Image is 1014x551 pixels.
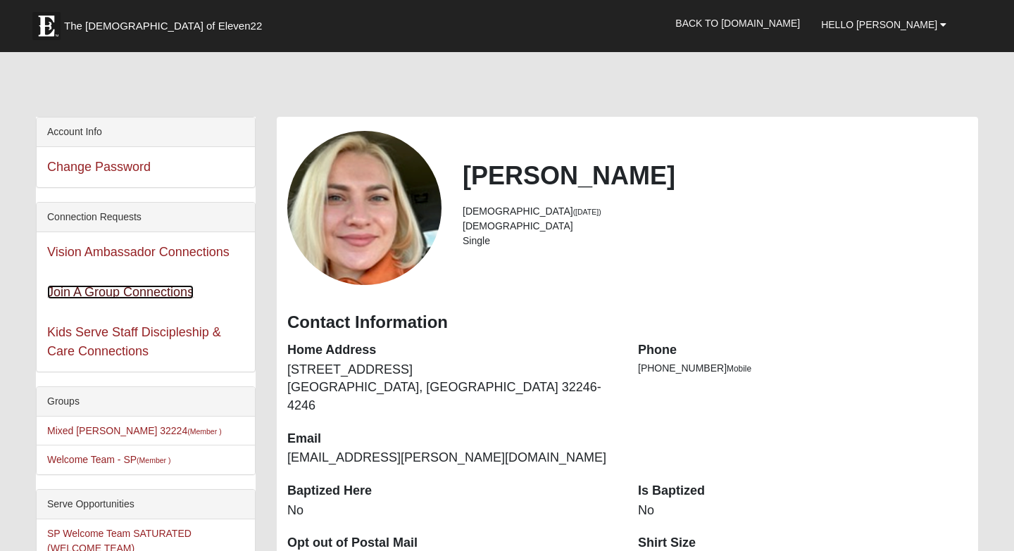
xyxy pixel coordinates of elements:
h3: Contact Information [287,312,968,333]
a: Vision Ambassador Connections [47,245,230,259]
a: Hello [PERSON_NAME] [810,7,957,42]
dt: Baptized Here [287,482,617,500]
a: View Fullsize Photo [287,131,442,285]
img: Eleven22 logo [32,12,61,40]
span: The [DEMOGRAPHIC_DATA] of Eleven22 [64,19,262,33]
div: Connection Requests [37,203,255,232]
a: Change Password [47,160,151,174]
div: Groups [37,387,255,417]
a: Join A Group Connections [47,285,194,299]
li: Single [463,234,968,248]
small: ([DATE]) [573,208,601,216]
dd: No [638,502,968,520]
a: Kids Serve Staff Discipleship & Care Connections [47,325,221,358]
dt: Is Baptized [638,482,968,500]
small: (Member ) [137,456,170,464]
div: Serve Opportunities [37,490,255,519]
dd: [EMAIL_ADDRESS][PERSON_NAME][DOMAIN_NAME] [287,449,617,467]
span: Hello [PERSON_NAME] [821,19,937,30]
h2: [PERSON_NAME] [463,160,968,191]
dd: [STREET_ADDRESS] [GEOGRAPHIC_DATA], [GEOGRAPHIC_DATA] 32246-4246 [287,361,617,415]
a: Welcome Team - SP(Member ) [47,454,171,465]
dd: No [287,502,617,520]
small: (Member ) [187,427,221,436]
a: Back to [DOMAIN_NAME] [665,6,810,41]
li: [DEMOGRAPHIC_DATA] [463,204,968,219]
span: Mobile [727,364,751,374]
div: Account Info [37,118,255,147]
li: [DEMOGRAPHIC_DATA] [463,219,968,234]
dt: Phone [638,341,968,360]
a: Mixed [PERSON_NAME] 32224(Member ) [47,425,222,436]
a: The [DEMOGRAPHIC_DATA] of Eleven22 [25,5,307,40]
dt: Home Address [287,341,617,360]
dt: Email [287,430,617,448]
li: [PHONE_NUMBER] [638,361,968,376]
